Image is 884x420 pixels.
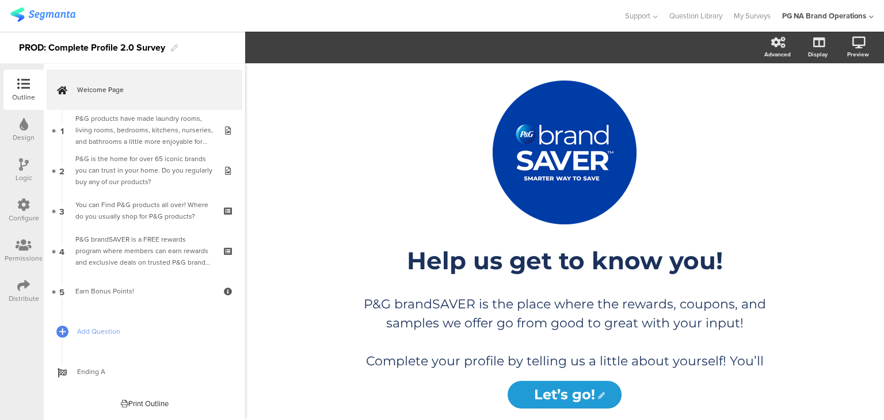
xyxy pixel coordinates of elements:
[808,50,828,59] div: Display
[19,39,165,57] div: PROD: Complete Profile 2.0 Survey
[60,124,64,136] span: 1
[77,84,224,96] span: Welcome Page
[9,293,39,304] div: Distribute
[13,132,35,143] div: Design
[75,113,213,147] div: P&G products have made laundry rooms, living rooms, bedrooms, kitchens, nurseries, and bathrooms ...
[59,164,64,177] span: 2
[47,271,242,311] a: 5 Earn Bonus Points!
[508,381,621,408] input: Start
[625,10,650,21] span: Support
[75,285,213,297] div: Earn Bonus Points!
[47,352,242,392] a: Ending A
[12,92,35,102] div: Outline
[16,173,32,183] div: Logic
[77,366,224,377] span: Ending A
[847,50,869,59] div: Preview
[9,213,39,223] div: Configure
[10,7,75,22] img: segmanta logo
[59,285,64,297] span: 5
[5,253,43,264] div: Permissions
[75,199,213,222] div: You can Find P&G products all over! Where do you usually shop for P&G products?
[59,204,64,217] span: 3
[47,150,242,190] a: 2 P&G is the home for over 65 iconic brands you can trust in your home. Do you regularly buy any ...
[764,50,791,59] div: Advanced
[352,246,778,276] p: Help us get to know you!
[47,70,242,110] a: Welcome Page
[47,190,242,231] a: 3 You can Find P&G products all over! Where do you usually shop for P&G products?
[782,10,866,21] div: PG NA Brand Operations
[75,234,213,268] div: P&G brandSAVER is a FREE rewards program where members can earn rewards and exclusive deals on tr...
[363,295,766,333] p: P&G brandSAVER is the place where the rewards, coupons, and samples we offer go from good to grea...
[47,231,242,271] a: 4 P&G brandSAVER is a FREE rewards program where members can earn rewards and exclusive deals on ...
[47,110,242,150] a: 1 P&G products have made laundry rooms, living rooms, bedrooms, kitchens, nurseries, and bathroom...
[363,352,766,408] p: Complete your profile by telling us a little about yourself! You’ll earn
[59,245,64,257] span: 4
[121,398,169,409] div: Print Outline
[77,326,224,337] span: Add Question
[75,153,213,188] div: P&G is the home for over 65 iconic brands you can trust in your home. Do you regularly buy any of...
